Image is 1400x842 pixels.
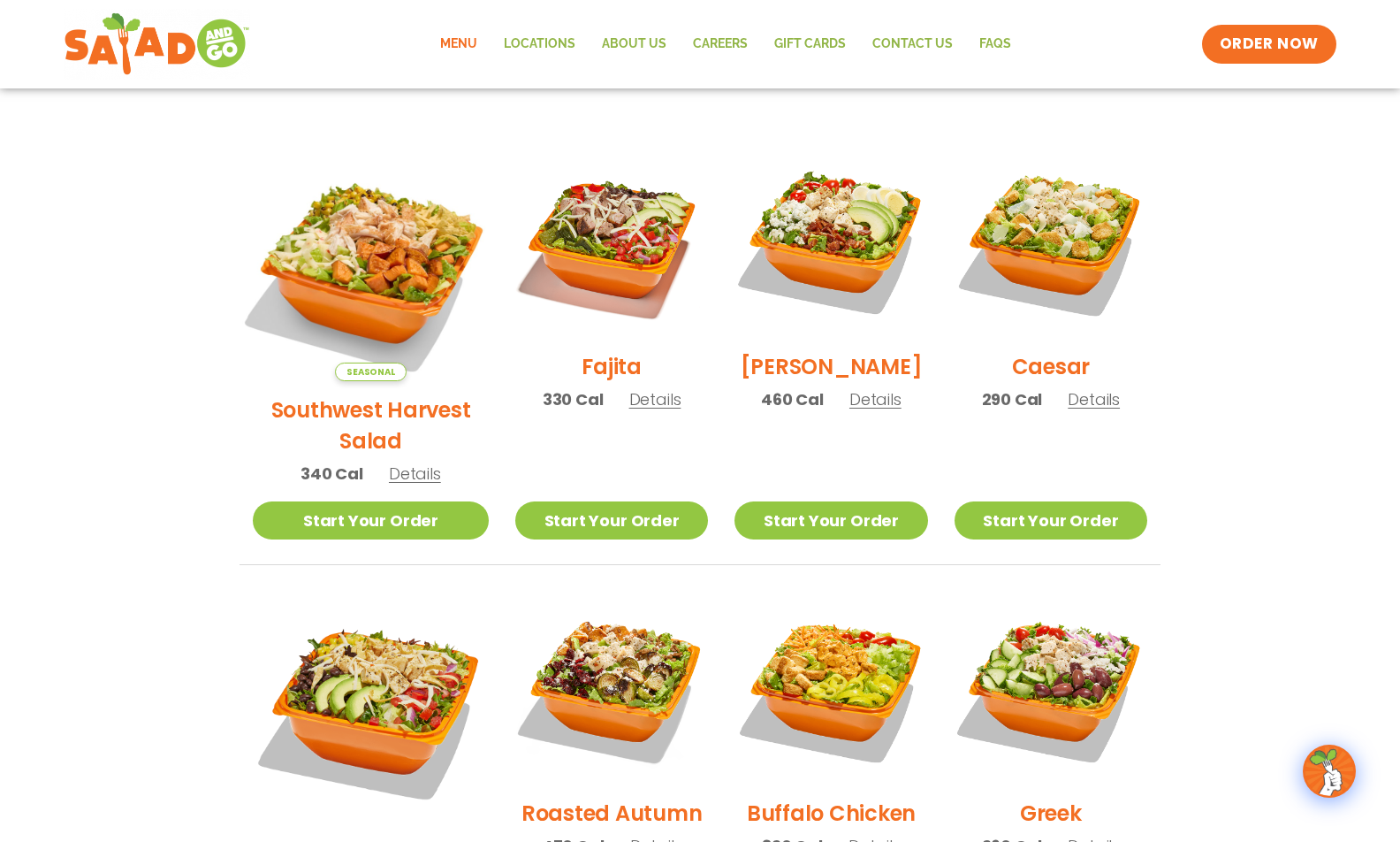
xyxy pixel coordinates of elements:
nav: Menu [427,24,1024,65]
img: Product photo for Southwest Harvest Salad [232,125,509,402]
h2: Buffalo Chicken [747,798,916,829]
h2: Caesar [1012,351,1091,382]
span: Details [849,388,902,410]
span: Details [389,463,441,485]
img: Product photo for Roasted Autumn Salad [515,592,708,785]
a: Menu [427,24,491,65]
a: Start Your Order [253,501,489,540]
span: Details [1068,388,1120,410]
a: About Us [589,24,680,65]
img: Product photo for Caesar Salad [955,145,1147,338]
span: 330 Cal [543,387,604,411]
span: Details [629,388,681,410]
a: Start Your Order [734,501,927,540]
h2: Southwest Harvest Salad [253,394,489,456]
img: Product photo for BBQ Ranch Salad [253,592,489,828]
span: 290 Cal [982,387,1043,411]
img: Product photo for Greek Salad [955,592,1147,785]
a: Careers [680,24,761,65]
a: Start Your Order [515,501,708,540]
h2: Greek [1020,798,1082,829]
img: wpChatIcon [1305,746,1354,796]
img: Product photo for Fajita Salad [515,145,708,338]
h2: Roasted Autumn [521,798,703,829]
a: ORDER NOW [1202,25,1336,64]
a: GIFT CARDS [761,24,859,65]
span: 460 Cal [761,387,824,411]
h2: [PERSON_NAME] [741,351,923,382]
a: Contact Us [859,24,966,65]
span: ORDER NOW [1220,34,1319,55]
img: Product photo for Cobb Salad [734,145,927,338]
h2: Fajita [582,351,642,382]
a: FAQs [966,24,1024,65]
a: Locations [491,24,589,65]
span: 340 Cal [301,462,363,486]
img: Product photo for Buffalo Chicken Salad [734,592,927,785]
span: Seasonal [335,363,407,381]
img: new-SAG-logo-768×292 [64,9,250,80]
a: Start Your Order [955,501,1147,540]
